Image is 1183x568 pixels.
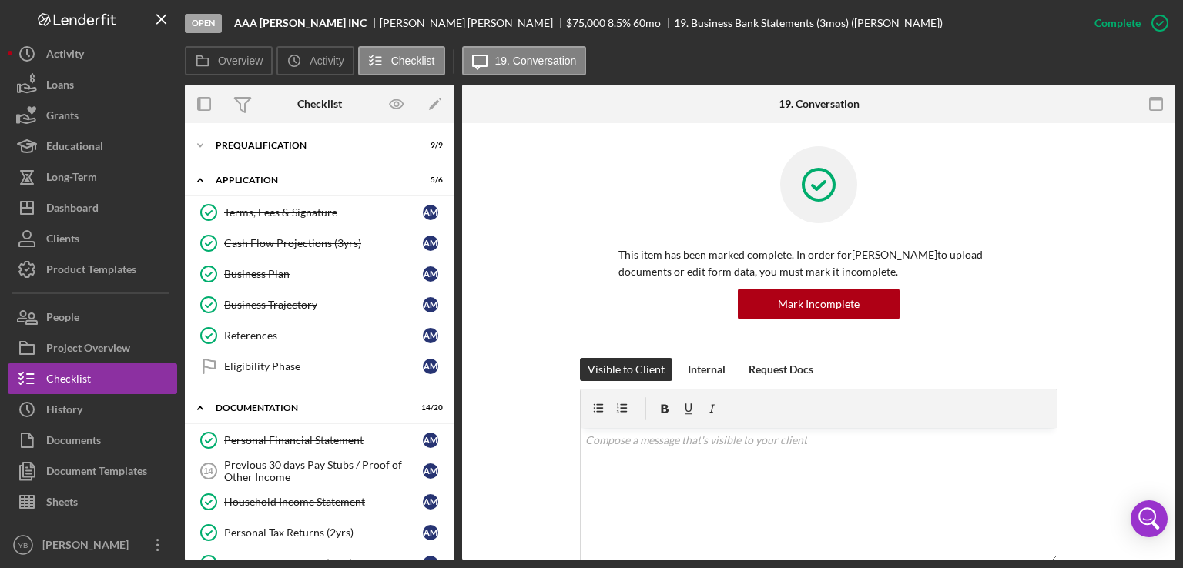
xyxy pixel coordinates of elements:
div: A M [423,297,438,312]
div: A M [423,525,438,540]
label: Overview [218,55,263,67]
div: Grants [46,100,79,135]
div: A M [423,205,438,220]
p: This item has been marked complete. In order for [PERSON_NAME] to upload documents or edit form d... [618,246,1019,281]
div: Document Templates [46,456,147,490]
a: Personal Tax Returns (2yrs)AM [193,517,447,548]
button: Activity [276,46,354,75]
button: YB[PERSON_NAME] [8,530,177,560]
div: Educational [46,131,103,165]
div: Activity [46,38,84,73]
div: Personal Financial Statement [224,434,423,446]
button: Overview [185,46,273,75]
button: Activity [8,38,177,69]
div: Loans [46,69,74,104]
button: Long-Term [8,162,177,192]
button: Project Overview [8,332,177,363]
button: 19. Conversation [462,46,587,75]
a: ReferencesAM [193,320,447,351]
button: Dashboard [8,192,177,223]
div: Sheets [46,486,78,521]
div: Previous 30 days Pay Stubs / Proof of Other Income [224,459,423,483]
div: Eligibility Phase [224,360,423,373]
a: Personal Financial StatementAM [193,425,447,456]
button: Clients [8,223,177,254]
div: Mark Incomplete [778,289,860,319]
div: Prequalification [216,141,404,150]
button: Internal [680,358,733,381]
div: Personal Tax Returns (2yrs) [224,526,423,539]
a: History [8,394,177,425]
button: Product Templates [8,254,177,285]
div: Checklist [46,363,91,398]
div: 60 mo [633,17,661,29]
div: Internal [688,358,726,381]
b: AAA [PERSON_NAME] INC [234,17,367,29]
button: Educational [8,131,177,162]
div: A M [423,463,438,479]
div: Dashboard [46,192,99,227]
div: Business Plan [224,268,423,280]
button: Mark Incomplete [738,289,900,319]
div: Household Income Statement [224,496,423,508]
div: A M [423,236,438,251]
button: Checklist [8,363,177,394]
div: [PERSON_NAME] [PERSON_NAME] [380,17,566,29]
button: Visible to Client [580,358,672,381]
button: Complete [1079,8,1175,38]
div: Open [185,14,222,33]
div: Terms, Fees & Signature [224,206,423,219]
label: Activity [310,55,344,67]
div: Request Docs [749,358,813,381]
button: Checklist [358,46,445,75]
div: Open Intercom Messenger [1131,500,1168,537]
tspan: 14 [203,466,213,476]
div: A M [423,359,438,374]
a: Terms, Fees & SignatureAM [193,197,447,228]
div: Checklist [297,98,342,110]
div: Business Trajectory [224,299,423,311]
button: Sheets [8,486,177,517]
div: Complete [1094,8,1141,38]
div: Visible to Client [588,358,665,381]
div: A M [423,266,438,282]
label: 19. Conversation [495,55,577,67]
a: 14Previous 30 days Pay Stubs / Proof of Other IncomeAM [193,456,447,486]
div: Clients [46,223,79,258]
button: Document Templates [8,456,177,486]
span: $75,000 [566,16,605,29]
div: 8.5 % [608,17,631,29]
div: Project Overview [46,332,130,367]
a: Cash Flow Projections (3yrs)AM [193,228,447,259]
div: A M [423,328,438,343]
div: History [46,394,82,429]
div: Product Templates [46,254,136,289]
div: 19. Conversation [779,98,860,110]
a: Business TrajectoryAM [193,289,447,320]
div: Documents [46,425,101,459]
a: Household Income StatementAM [193,486,447,517]
div: Long-Term [46,162,97,196]
text: YB [18,541,28,550]
button: People [8,302,177,332]
button: Documents [8,425,177,456]
button: Grants [8,100,177,131]
div: 9 / 9 [415,141,443,150]
div: Application [216,175,404,185]
div: 19. Business Bank Statements (3mos) ([PERSON_NAME]) [674,17,943,29]
div: 14 / 20 [415,403,443,413]
button: Loans [8,69,177,100]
